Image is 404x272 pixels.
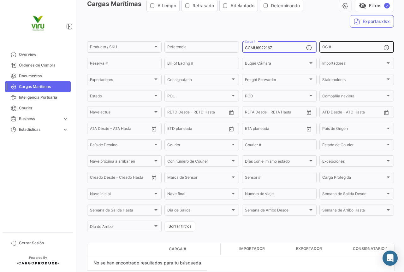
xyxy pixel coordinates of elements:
span: Excepciones [322,160,385,165]
input: ATD Hasta [347,111,375,115]
span: Órdenes de Compra [19,62,68,68]
button: Open calendar [227,108,236,117]
span: Con número de Courier [167,160,230,165]
datatable-header-cell: Modo de Transporte [100,246,116,252]
span: Documentos [19,73,68,79]
span: Overview [19,52,68,57]
span: Buque Cámara [245,62,308,67]
span: POL [167,95,230,99]
span: País de Destino [90,144,153,148]
span: Semana de Arribo Desde [245,209,308,213]
span: Adelantado [230,3,254,9]
a: Inteligencia Portuaria [5,92,71,103]
span: Freight Forwarder [245,78,308,83]
span: País de Origen [322,127,385,132]
span: Cerrar Sesión [19,240,68,246]
a: Overview [5,49,71,60]
span: Estado de Courier [322,144,385,148]
span: Semana de Salida Hasta [90,209,153,213]
span: Determinando [271,3,300,9]
input: Hasta [261,127,289,132]
span: Compañía naviera [322,95,385,99]
span: Importador [239,246,265,252]
button: Open calendar [304,108,314,117]
button: Open calendar [304,124,314,134]
a: Documentos [5,71,71,81]
span: Courier [19,105,68,111]
button: Open calendar [149,173,159,182]
input: Hasta [261,111,289,115]
span: Estado [90,95,153,99]
span: expand_more [62,127,68,132]
input: Hasta [183,111,211,115]
input: Creado Desde [90,176,115,181]
input: Desde [245,111,256,115]
input: Desde [167,127,179,132]
span: Producto / SKU [90,46,153,50]
span: POD [245,95,308,99]
datatable-header-cell: Carga # [166,244,204,254]
span: visibility_off [359,2,366,9]
button: Open calendar [149,124,159,134]
button: Open calendar [382,108,391,117]
datatable-header-cell: Exportador [294,243,350,255]
span: Nave inicial [90,193,153,197]
a: Órdenes de Compra [5,60,71,71]
input: Hasta [183,127,211,132]
span: Retrasado [193,3,214,9]
span: Consignatario [167,78,230,83]
input: Desde [245,127,256,132]
span: Marca de Sensor [167,176,230,181]
span: Carga # [169,246,186,252]
span: Stakeholders [322,78,385,83]
span: Cargas Marítimas [19,84,68,90]
span: Importadores [322,62,385,67]
span: Días con el mismo estado [245,160,308,165]
datatable-header-cell: Carga Protegida [221,243,237,255]
span: Business [19,116,60,122]
a: Cargas Marítimas [5,81,71,92]
input: ATD Desde [322,111,342,115]
span: Exportador [296,246,322,252]
button: Open calendar [227,124,236,134]
span: Inteligencia Portuaria [19,95,68,100]
span: Courier [167,144,230,148]
span: Día de Salida [167,209,230,213]
span: Semana de Arribo Hasta [322,209,385,213]
a: Courier [5,103,71,113]
span: Carga Protegida [322,176,385,181]
input: ATA Hasta [114,127,142,132]
span: Nave final [167,193,230,197]
input: ATA Desde [90,127,109,132]
button: Exportar.xlsx [350,15,394,28]
span: Nave actual [90,111,153,115]
span: Día de Arribo [90,225,153,230]
button: Borrar filtros [164,221,195,232]
span: Estadísticas [19,127,60,132]
img: viru.png [22,8,54,39]
datatable-header-cell: Importador [237,243,294,255]
datatable-header-cell: Póliza [204,246,220,252]
div: Abrir Intercom Messenger [383,251,398,266]
span: A tiempo [157,3,176,9]
span: Exportadores [90,78,153,83]
div: No se han encontrado resultados para tu búsqueda [87,255,207,271]
input: Creado Hasta [120,176,148,181]
datatable-header-cell: Estado de Envio [116,246,166,252]
span: ✓ [384,3,390,9]
span: Consignatario [353,246,384,252]
span: Semana de Salida Desde [322,193,385,197]
span: Nave próxima a arribar en [90,160,153,165]
input: Desde [167,111,179,115]
span: expand_more [62,116,68,122]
